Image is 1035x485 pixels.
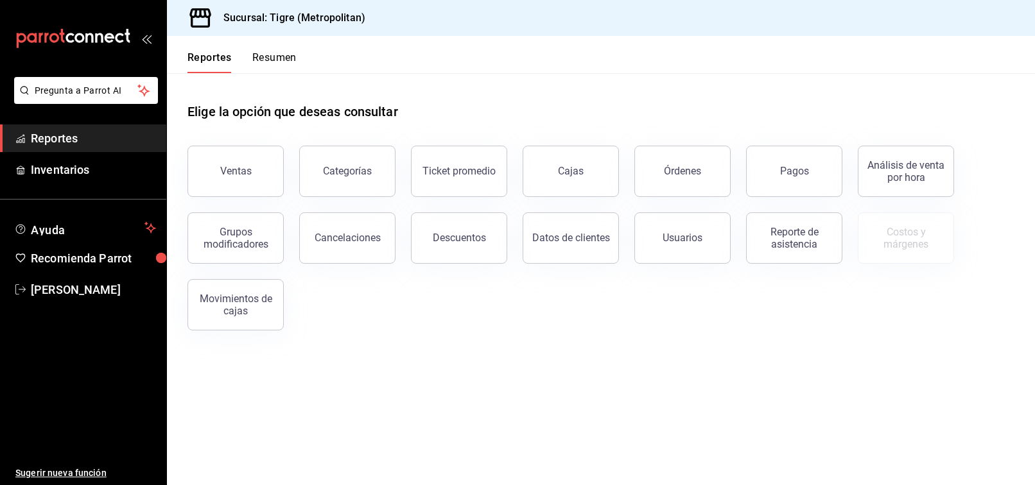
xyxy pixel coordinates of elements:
[31,220,139,235] span: Ayuda
[35,84,138,98] span: Pregunta a Parrot AI
[299,212,396,264] button: Cancelaciones
[299,146,396,197] button: Categorías
[187,279,284,330] button: Movimientos de cajas
[323,165,372,177] div: Categorías
[187,212,284,264] button: Grupos modificadores
[780,165,809,177] div: Pagos
[422,165,496,177] div: Ticket promedio
[31,130,156,147] span: Reportes
[634,212,731,264] button: Usuarios
[15,466,156,480] span: Sugerir nueva función
[558,164,584,179] div: Cajas
[196,226,275,250] div: Grupos modificadores
[523,146,619,197] a: Cajas
[634,146,731,197] button: Órdenes
[196,293,275,317] div: Movimientos de cajas
[433,232,486,244] div: Descuentos
[523,212,619,264] button: Datos de clientes
[187,51,297,73] div: navigation tabs
[9,93,158,106] a: Pregunta a Parrot AI
[14,77,158,104] button: Pregunta a Parrot AI
[532,232,610,244] div: Datos de clientes
[858,146,954,197] button: Análisis de venta por hora
[746,146,842,197] button: Pagos
[141,33,152,44] button: open_drawer_menu
[746,212,842,264] button: Reporte de asistencia
[858,212,954,264] button: Contrata inventarios para ver este reporte
[31,281,156,298] span: [PERSON_NAME]
[411,146,507,197] button: Ticket promedio
[187,102,398,121] h1: Elige la opción que deseas consultar
[187,146,284,197] button: Ventas
[31,250,156,267] span: Recomienda Parrot
[315,232,381,244] div: Cancelaciones
[31,161,156,178] span: Inventarios
[213,10,365,26] h3: Sucursal: Tigre (Metropolitan)
[866,226,946,250] div: Costos y márgenes
[411,212,507,264] button: Descuentos
[220,165,252,177] div: Ventas
[754,226,834,250] div: Reporte de asistencia
[664,165,701,177] div: Órdenes
[187,51,232,73] button: Reportes
[866,159,946,183] div: Análisis de venta por hora
[252,51,297,73] button: Resumen
[663,232,702,244] div: Usuarios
